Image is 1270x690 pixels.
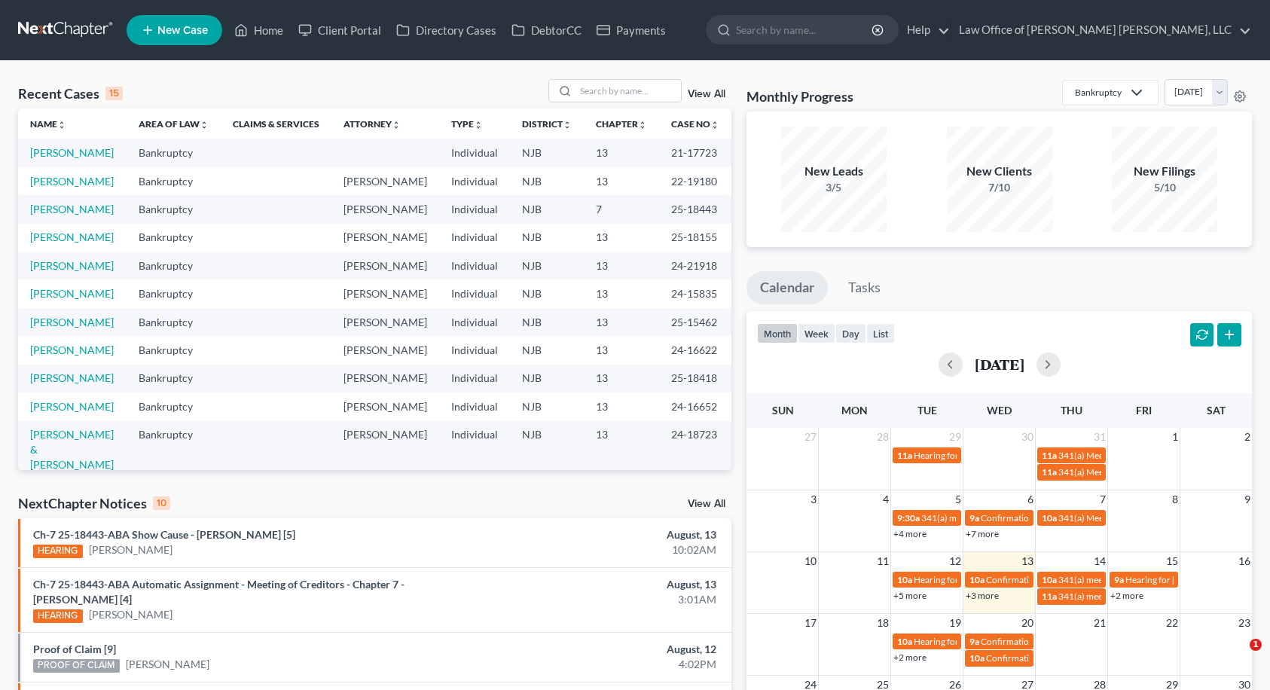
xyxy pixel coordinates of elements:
a: Ch-7 25-18443-ABA Show Cause - [PERSON_NAME] [5] [33,528,295,541]
span: 20 [1020,614,1035,632]
span: 21 [1092,614,1107,632]
td: 24-15835 [659,279,731,307]
div: 10:02AM [499,542,716,557]
a: Districtunfold_more [522,118,572,130]
a: View All [688,499,725,509]
input: Search by name... [575,80,681,102]
span: 341(a) Meeting for [PERSON_NAME] [1058,466,1204,478]
a: Case Nounfold_more [671,118,719,130]
a: +2 more [1110,590,1143,601]
span: 1 [1250,639,1262,651]
div: New Clients [947,163,1052,180]
td: 25-18155 [659,224,731,252]
td: NJB [510,308,584,336]
td: 13 [584,224,659,252]
td: Individual [439,224,510,252]
span: Tue [917,404,937,417]
button: week [798,323,835,343]
i: unfold_more [710,121,719,130]
a: +7 more [966,528,999,539]
td: 13 [584,308,659,336]
div: HEARING [33,609,83,623]
td: Bankruptcy [127,224,221,252]
td: Individual [439,336,510,364]
div: 3/5 [781,180,887,195]
td: NJB [510,139,584,166]
div: 10 [153,496,170,510]
td: NJB [510,195,584,223]
td: [PERSON_NAME] [331,336,439,364]
button: day [835,323,866,343]
span: Hearing for [PERSON_NAME] [914,574,1031,585]
td: NJB [510,167,584,195]
a: Area of Lawunfold_more [139,118,209,130]
div: August, 13 [499,527,716,542]
a: [PERSON_NAME] [30,343,114,356]
a: [PERSON_NAME] [30,259,114,272]
div: August, 13 [499,577,716,592]
td: 22-19180 [659,167,731,195]
td: 21-17723 [659,139,731,166]
i: unfold_more [474,121,483,130]
td: [PERSON_NAME] [331,279,439,307]
span: Wed [987,404,1012,417]
span: New Case [157,25,208,36]
span: 11a [897,450,912,461]
a: DebtorCC [504,17,589,44]
a: Help [899,17,950,44]
span: 28 [875,428,890,446]
span: 15 [1165,552,1180,570]
div: 15 [105,87,123,100]
a: [PERSON_NAME] [30,175,114,188]
td: 13 [584,252,659,279]
td: NJB [510,336,584,364]
div: NextChapter Notices [18,494,170,512]
td: 24-18723 [659,421,731,479]
span: Confirmation hearing for [PERSON_NAME] [981,636,1152,647]
td: 13 [584,336,659,364]
td: 13 [584,167,659,195]
span: 4 [881,490,890,508]
span: 2 [1243,428,1252,446]
a: +3 more [966,590,999,601]
td: [PERSON_NAME] [331,195,439,223]
span: 29 [948,428,963,446]
span: 13 [1020,552,1035,570]
a: Chapterunfold_more [596,118,647,130]
div: Bankruptcy [1075,86,1122,99]
span: Confirmation hearing for [PERSON_NAME] & [PERSON_NAME] [986,652,1237,664]
a: [PERSON_NAME] [30,203,114,215]
td: 24-16622 [659,336,731,364]
a: [PERSON_NAME] [30,316,114,328]
td: NJB [510,365,584,392]
th: Claims & Services [221,108,331,139]
span: 30 [1020,428,1035,446]
i: unfold_more [638,121,647,130]
a: +2 more [893,652,927,663]
td: Bankruptcy [127,252,221,279]
div: 3:01AM [499,592,716,607]
a: +4 more [893,528,927,539]
span: 23 [1237,614,1252,632]
span: Hearing for [PERSON_NAME] [914,450,1031,461]
input: Search by name... [736,16,874,44]
span: 16 [1237,552,1252,570]
td: 13 [584,421,659,479]
span: Thu [1061,404,1082,417]
div: New Filings [1112,163,1217,180]
a: Tasks [835,271,894,304]
span: 11a [1042,450,1057,461]
span: 11 [875,552,890,570]
a: Typeunfold_more [451,118,483,130]
td: Individual [439,195,510,223]
a: Law Office of [PERSON_NAME] [PERSON_NAME], LLC [951,17,1251,44]
td: Bankruptcy [127,336,221,364]
td: 25-15462 [659,308,731,336]
i: unfold_more [563,121,572,130]
span: 9 [1243,490,1252,508]
td: Individual [439,365,510,392]
td: [PERSON_NAME] [331,252,439,279]
td: NJB [510,421,584,479]
td: 24-16652 [659,392,731,420]
span: 19 [948,614,963,632]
